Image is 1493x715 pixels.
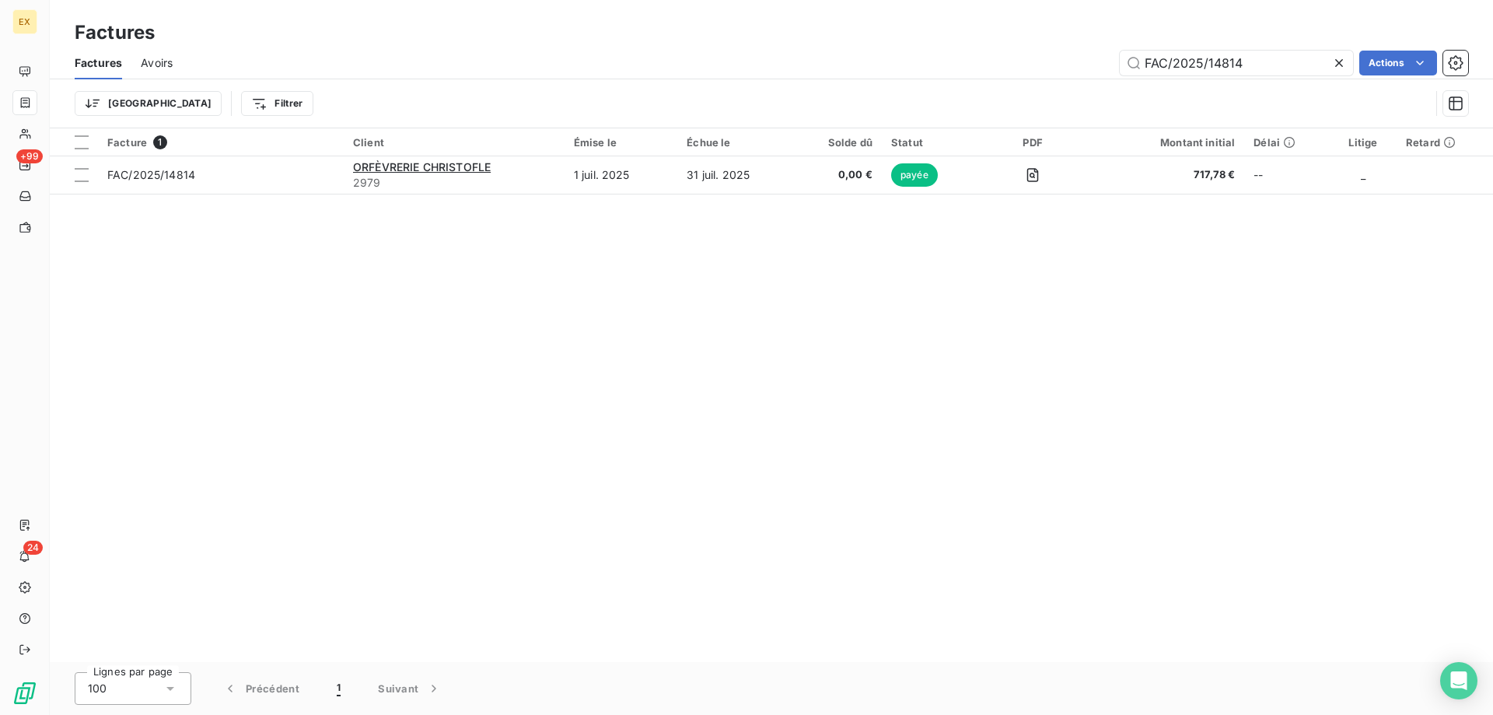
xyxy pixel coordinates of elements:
[204,672,318,705] button: Précédent
[1361,168,1365,181] span: _
[1406,136,1484,149] div: Retard
[1359,51,1437,75] button: Actions
[337,681,341,696] span: 1
[1339,136,1387,149] div: Litige
[353,136,555,149] div: Client
[12,152,37,177] a: +99
[687,136,783,149] div: Échue le
[16,149,43,163] span: +99
[988,136,1076,149] div: PDF
[12,681,37,706] img: Logo LeanPay
[153,135,167,149] span: 1
[353,175,555,191] span: 2979
[677,156,792,194] td: 31 juil. 2025
[565,156,678,194] td: 1 juil. 2025
[1253,136,1320,149] div: Délai
[802,136,872,149] div: Solde dû
[107,168,195,181] span: FAC/2025/14814
[574,136,669,149] div: Émise le
[1096,167,1235,183] span: 717,78 €
[75,55,122,71] span: Factures
[88,681,107,696] span: 100
[318,672,359,705] button: 1
[1120,51,1353,75] input: Rechercher
[12,9,37,34] div: EX
[1096,136,1235,149] div: Montant initial
[1244,156,1330,194] td: --
[141,55,173,71] span: Avoirs
[891,163,938,187] span: payée
[107,136,147,149] span: Facture
[75,19,155,47] h3: Factures
[23,541,43,555] span: 24
[891,136,970,149] div: Statut
[1440,662,1477,699] div: Open Intercom Messenger
[353,160,491,173] span: ORFÈVRERIE CHRISTOFLE
[75,91,222,116] button: [GEOGRAPHIC_DATA]
[359,672,460,705] button: Suivant
[241,91,313,116] button: Filtrer
[802,167,872,183] span: 0,00 €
